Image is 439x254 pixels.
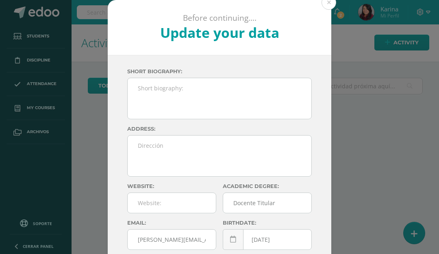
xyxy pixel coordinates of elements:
h2: Update your data [130,23,310,42]
input: Title: [223,193,311,213]
p: Before continuing…. [130,13,310,23]
input: Website: [128,193,216,213]
label: Email: [127,220,216,226]
input: Correo Electronico: [128,230,216,250]
label: Website: [127,183,216,189]
label: Address: [127,126,312,132]
label: Short biography: [127,68,312,74]
label: Academic degree: [223,183,312,189]
label: Birthdate: [223,220,312,226]
input: Fecha de Nacimiento: [223,230,311,250]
